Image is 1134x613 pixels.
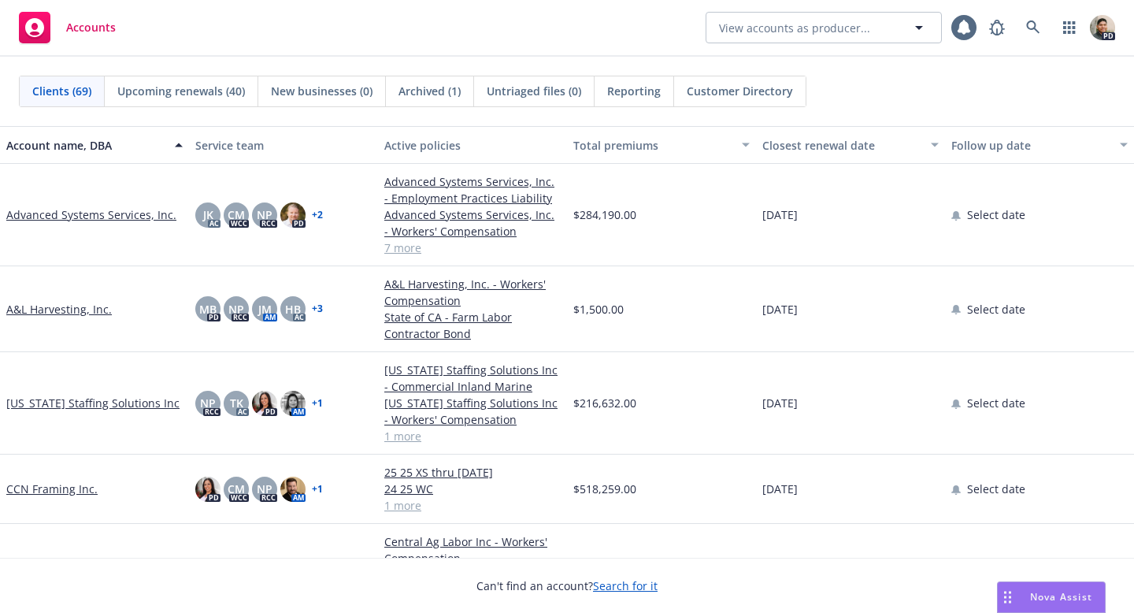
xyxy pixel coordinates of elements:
[199,301,217,318] span: MB
[573,206,636,223] span: $284,190.00
[762,137,921,154] div: Closest renewal date
[762,301,798,318] span: [DATE]
[280,477,306,502] img: photo
[384,481,561,497] a: 24 25 WC
[384,395,561,428] a: [US_STATE] Staffing Solutions Inc - Workers' Compensation
[195,137,372,154] div: Service team
[230,395,243,411] span: TK
[687,83,793,99] span: Customer Directory
[280,391,306,416] img: photo
[6,301,112,318] a: A&L Harvesting, Inc.
[967,481,1025,497] span: Select date
[195,477,220,502] img: photo
[756,126,945,164] button: Closest renewal date
[312,304,323,314] a: + 3
[706,12,942,43] button: View accounts as producer...
[951,137,1110,154] div: Follow up date
[384,173,561,206] a: Advanced Systems Services, Inc. - Employment Practices Liability
[998,582,1017,612] div: Drag to move
[378,126,567,164] button: Active policies
[1090,15,1115,40] img: photo
[981,12,1013,43] a: Report a Bug
[945,126,1134,164] button: Follow up date
[487,83,581,99] span: Untriaged files (0)
[66,21,116,34] span: Accounts
[1017,12,1049,43] a: Search
[1054,12,1085,43] a: Switch app
[762,481,798,497] span: [DATE]
[997,581,1106,613] button: Nova Assist
[258,301,272,318] span: JM
[607,83,661,99] span: Reporting
[573,481,636,497] span: $518,259.00
[257,481,272,497] span: NP
[6,395,180,411] a: [US_STATE] Staffing Solutions Inc
[228,301,244,318] span: NP
[257,206,272,223] span: NP
[285,301,301,318] span: HB
[762,395,798,411] span: [DATE]
[384,309,561,342] a: State of CA - Farm Labor Contractor Bond
[573,301,624,318] span: $1,500.00
[13,6,122,50] a: Accounts
[384,428,561,444] a: 1 more
[762,206,798,223] span: [DATE]
[228,206,245,223] span: CM
[1030,590,1092,604] span: Nova Assist
[967,301,1025,318] span: Select date
[189,126,378,164] button: Service team
[32,83,91,99] span: Clients (69)
[384,137,561,154] div: Active policies
[384,497,561,514] a: 1 more
[967,206,1025,223] span: Select date
[719,20,870,36] span: View accounts as producer...
[593,578,658,593] a: Search for it
[384,276,561,309] a: A&L Harvesting, Inc. - Workers' Compensation
[6,206,176,223] a: Advanced Systems Services, Inc.
[200,395,216,411] span: NP
[384,206,561,240] a: Advanced Systems Services, Inc. - Workers' Compensation
[312,210,323,220] a: + 2
[117,83,245,99] span: Upcoming renewals (40)
[228,481,245,497] span: CM
[476,578,658,594] span: Can't find an account?
[967,395,1025,411] span: Select date
[312,399,323,408] a: + 1
[398,83,461,99] span: Archived (1)
[384,533,561,567] a: Central Ag Labor Inc - Workers' Compensation
[203,206,213,223] span: JK
[573,137,732,154] div: Total premiums
[271,83,372,99] span: New businesses (0)
[384,464,561,481] a: 25 25 XS thru [DATE]
[567,126,756,164] button: Total premiums
[312,485,323,494] a: + 1
[6,137,165,154] div: Account name, DBA
[6,481,98,497] a: CCN Framing Inc.
[252,391,277,416] img: photo
[280,202,306,228] img: photo
[384,240,561,256] a: 7 more
[384,362,561,395] a: [US_STATE] Staffing Solutions Inc - Commercial Inland Marine
[573,395,636,411] span: $216,632.00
